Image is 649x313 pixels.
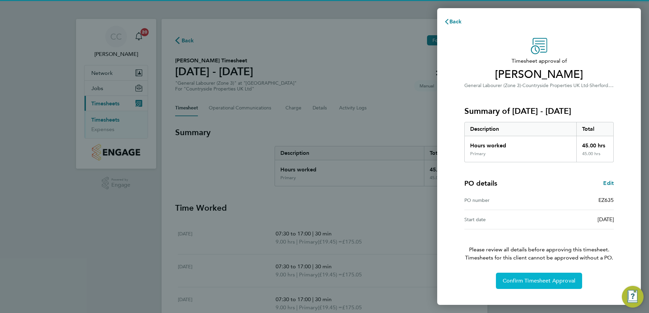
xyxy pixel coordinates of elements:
div: Description [465,122,576,136]
span: Confirm Timesheet Approval [503,277,575,284]
div: 45.00 hrs [576,151,614,162]
span: General Labourer (Zone 3) [464,83,521,88]
span: · [521,83,522,88]
div: Start date [464,215,539,224]
span: Timesheet approval of [464,57,614,65]
span: Back [449,18,462,25]
div: Total [576,122,614,136]
div: Summary of 22 - 28 Sep 2025 [464,122,614,162]
span: Edit [603,180,614,186]
p: Please review all details before approving this timesheet. [456,229,622,262]
div: [DATE] [539,215,614,224]
a: Edit [603,179,614,187]
h4: PO details [464,179,497,188]
div: PO number [464,196,539,204]
span: Countryside Properties UK Ltd [522,83,588,88]
h3: Summary of [DATE] - [DATE] [464,106,614,117]
span: · [588,83,590,88]
button: Engage Resource Center [622,286,644,308]
span: Sherford Countryside [590,82,636,88]
div: Primary [470,151,486,156]
div: Hours worked [465,136,576,151]
button: Back [437,15,469,28]
span: Timesheets for this client cannot be approved without a PO. [456,254,622,262]
div: 45.00 hrs [576,136,614,151]
button: Confirm Timesheet Approval [496,273,582,289]
span: [PERSON_NAME] [464,68,614,81]
span: EZ635 [598,197,614,203]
